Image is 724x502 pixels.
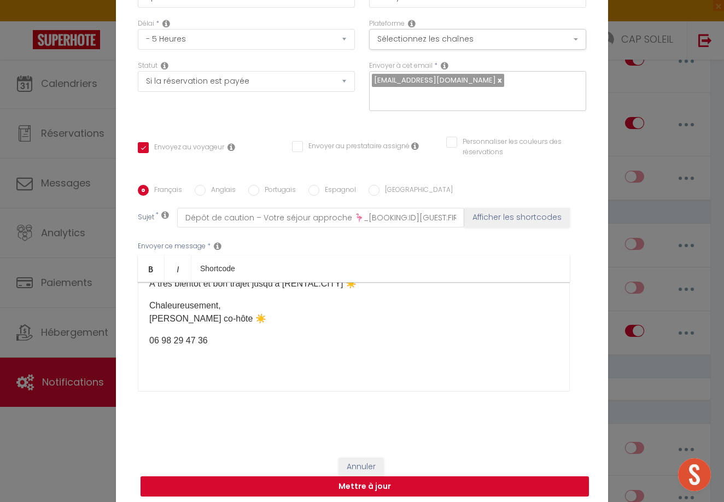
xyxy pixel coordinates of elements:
label: Statut [138,61,157,71]
p: Chaleureusement, [PERSON_NAME] co-hôte ☀️ [149,299,558,325]
label: Portugais [259,185,296,197]
label: [GEOGRAPHIC_DATA] [379,185,453,197]
i: Envoyer au voyageur [227,143,235,151]
button: Afficher les shortcodes [464,208,570,227]
button: Sélectionnez les chaînes [369,29,586,50]
a: Bold [138,255,165,282]
div: Ouvrir le chat [678,458,711,491]
i: Action Time [162,19,170,28]
a: Shortcode [191,255,244,282]
label: Plateforme [369,19,405,29]
label: Français [149,185,182,197]
i: Booking status [161,61,168,70]
i: Subject [161,211,169,219]
i: Recipient [441,61,448,70]
i: Envoyer au prestataire si il est assigné [411,142,419,150]
label: Espagnol [319,185,356,197]
button: Annuler [338,458,384,476]
button: Mettre à jour [141,476,589,497]
i: Message [214,242,221,250]
label: Envoyer ce message [138,241,206,252]
label: Délai [138,19,154,29]
i: Action Channel [408,19,416,28]
a: Italic [165,255,191,282]
p: 06 98 29 47 36 [149,334,558,347]
label: Envoyer à cet email [369,61,433,71]
label: Sujet [138,212,154,224]
span: [EMAIL_ADDRESS][DOMAIN_NAME] [374,75,496,85]
label: Anglais [206,185,236,197]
